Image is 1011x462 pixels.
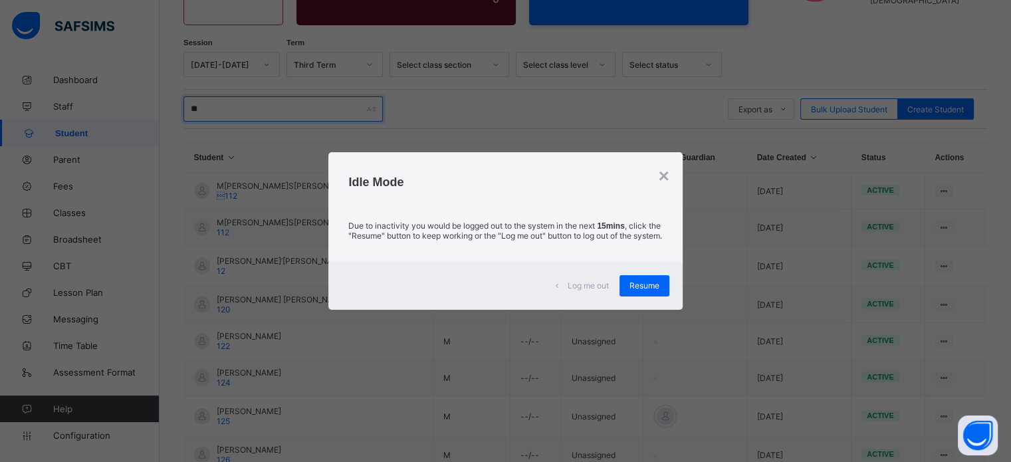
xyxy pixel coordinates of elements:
[597,221,624,231] strong: 15mins
[629,281,659,290] span: Resume
[348,175,662,189] h2: Idle Mode
[348,221,662,241] p: Due to inactivity you would be logged out to the system in the next , click the "Resume" button t...
[658,166,669,187] div: ×
[958,415,998,455] button: Open asap
[568,281,609,290] span: Log me out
